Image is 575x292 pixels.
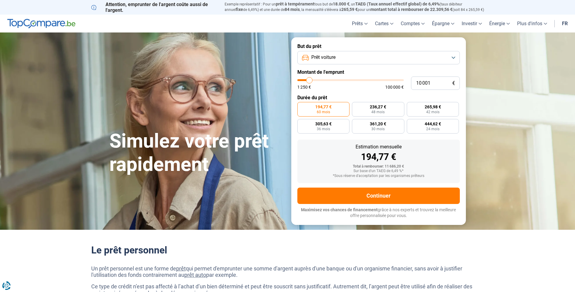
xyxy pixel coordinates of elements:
[302,174,455,178] div: *Sous réserve d'acceptation par les organismes prêteurs
[486,15,513,32] a: Énergie
[426,127,440,131] span: 24 mois
[452,81,455,86] span: €
[385,85,404,89] span: 100 000 €
[371,127,385,131] span: 30 mois
[184,272,206,278] a: prêt auto
[348,15,371,32] a: Prêts
[371,15,397,32] a: Cartes
[276,2,314,6] span: prêt à tempérament
[91,244,484,256] h2: Le prêt personnel
[285,7,300,12] span: 84 mois
[370,7,453,12] span: montant total à rembourser de 22.309,56 €
[317,127,330,131] span: 36 mois
[558,15,571,32] a: fr
[7,19,75,29] img: TopCompare
[302,165,455,169] div: Total à rembourser: 11 686,20 €
[425,105,441,109] span: 265,98 €
[91,265,484,278] p: Un prêt personnel est une forme de qui permet d'emprunter une somme d'argent auprès d'une banque ...
[315,105,332,109] span: 194,77 €
[297,43,460,49] label: But du prêt
[225,2,484,12] p: Exemple représentatif : Pour un tous but de , un (taux débiteur annuel de 6,49%) et une durée de ...
[315,122,332,126] span: 305,63 €
[341,7,358,12] span: 265,59 €
[302,152,455,161] div: 194,77 €
[297,188,460,204] button: Continuer
[297,95,460,100] label: Durée du prêt
[513,15,551,32] a: Plus d'infos
[425,122,441,126] span: 444,62 €
[297,51,460,64] button: Prêt voiture
[297,69,460,75] label: Montant de l'emprunt
[91,2,217,13] p: Attention, emprunter de l'argent coûte aussi de l'argent.
[370,105,386,109] span: 236,27 €
[428,15,458,32] a: Épargne
[109,130,284,176] h1: Simulez votre prêt rapidement
[176,265,186,272] a: prêt
[297,207,460,219] p: grâce à nos experts et trouvez la meilleure offre personnalisée pour vous.
[301,207,378,212] span: Maximisez vos chances de financement
[355,2,440,6] span: TAEG (Taux annuel effectif global) de 6,49%
[370,122,386,126] span: 361,20 €
[302,169,455,173] div: Sur base d'un TAEG de 6,49 %*
[371,110,385,114] span: 48 mois
[311,54,336,61] span: Prêt voiture
[333,2,349,6] span: 18.000 €
[302,144,455,149] div: Estimation mensuelle
[397,15,428,32] a: Comptes
[317,110,330,114] span: 60 mois
[236,7,243,12] span: fixe
[426,110,440,114] span: 42 mois
[458,15,486,32] a: Investir
[297,85,311,89] span: 1 250 €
